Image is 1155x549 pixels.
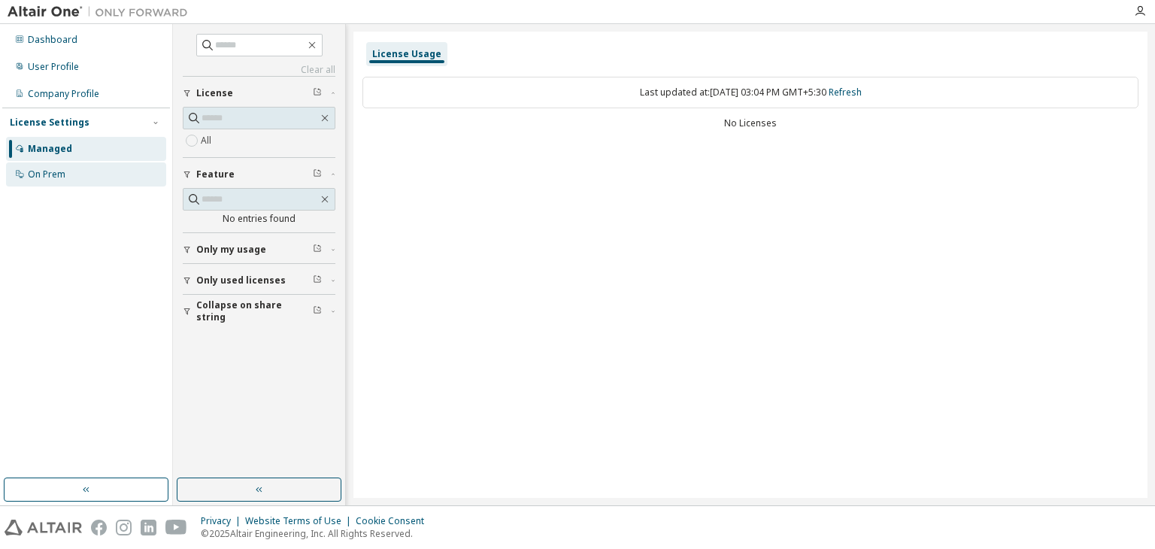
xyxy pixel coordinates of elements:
span: Clear filter [313,87,322,99]
a: Clear all [183,64,335,76]
img: Altair One [8,5,196,20]
span: Clear filter [313,274,322,287]
div: Website Terms of Use [245,515,356,527]
span: Collapse on share string [196,299,313,323]
div: Cookie Consent [356,515,433,527]
span: License [196,87,233,99]
button: Only my usage [183,233,335,266]
img: youtube.svg [165,520,187,535]
button: Feature [183,158,335,191]
span: Clear filter [313,305,322,317]
div: On Prem [28,168,65,180]
img: facebook.svg [91,520,107,535]
span: Feature [196,168,235,180]
span: Only used licenses [196,274,286,287]
p: © 2025 Altair Engineering, Inc. All Rights Reserved. [201,527,433,540]
div: Last updated at: [DATE] 03:04 PM GMT+5:30 [362,77,1138,108]
label: All [201,132,214,150]
div: Company Profile [28,88,99,100]
a: Refresh [829,86,862,99]
span: Only my usage [196,244,266,256]
button: License [183,77,335,110]
div: No entries found [183,213,335,225]
img: linkedin.svg [141,520,156,535]
div: License Usage [372,48,441,60]
span: Clear filter [313,244,322,256]
div: Dashboard [28,34,77,46]
div: Privacy [201,515,245,527]
span: Clear filter [313,168,322,180]
div: License Settings [10,117,89,129]
div: Managed [28,143,72,155]
img: instagram.svg [116,520,132,535]
button: Only used licenses [183,264,335,297]
div: User Profile [28,61,79,73]
button: Collapse on share string [183,295,335,328]
div: No Licenses [362,117,1138,129]
img: altair_logo.svg [5,520,82,535]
